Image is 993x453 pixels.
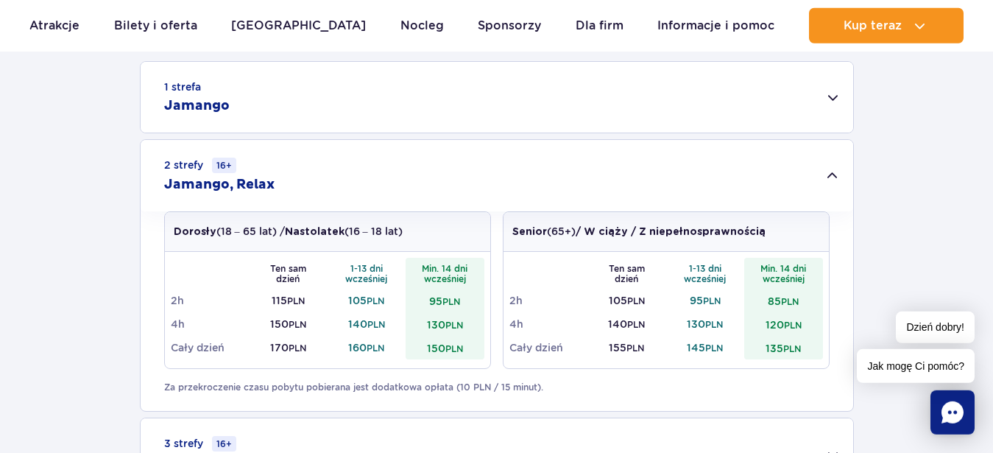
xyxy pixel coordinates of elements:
[844,19,902,32] span: Kup teraz
[249,258,328,289] th: Ten sam dzień
[705,343,723,354] small: PLN
[657,8,774,43] a: Informacje i pomoc
[328,258,406,289] th: 1-13 dni wcześniej
[744,312,823,336] td: 120
[114,8,197,43] a: Bilety i oferta
[287,295,305,306] small: PLN
[171,336,250,359] td: Cały dzień
[445,343,463,354] small: PLN
[744,258,823,289] th: Min. 14 dni wcześniej
[171,312,250,336] td: 4h
[212,158,236,173] small: 16+
[587,289,666,312] td: 105
[164,158,236,173] small: 2 strefy
[587,312,666,336] td: 140
[367,295,384,306] small: PLN
[367,343,384,354] small: PLN
[289,319,306,330] small: PLN
[626,343,644,354] small: PLN
[509,336,588,359] td: Cały dzień
[744,336,823,359] td: 135
[328,336,406,359] td: 160
[445,320,463,331] small: PLN
[781,296,799,307] small: PLN
[249,312,328,336] td: 150
[478,8,541,43] a: Sponsorzy
[587,258,666,289] th: Ten sam dzień
[627,319,645,330] small: PLN
[666,312,745,336] td: 130
[744,289,823,312] td: 85
[930,390,975,435] div: Chat
[171,289,250,312] td: 2h
[896,312,975,343] span: Dzień dobry!
[587,336,666,359] td: 155
[406,312,484,336] td: 130
[400,8,444,43] a: Nocleg
[666,258,745,289] th: 1-13 dni wcześniej
[249,289,328,312] td: 115
[857,349,975,383] span: Jak mogę Ci pomóc?
[164,176,275,194] h2: Jamango, Relax
[231,8,366,43] a: [GEOGRAPHIC_DATA]
[164,436,236,452] small: 3 strefy
[367,319,385,330] small: PLN
[174,227,216,237] strong: Dorosły
[442,296,460,307] small: PLN
[809,8,964,43] button: Kup teraz
[406,289,484,312] td: 95
[666,336,745,359] td: 145
[703,295,721,306] small: PLN
[164,80,201,94] small: 1 strefa
[249,336,328,359] td: 170
[406,258,484,289] th: Min. 14 dni wcześniej
[512,227,547,237] strong: Senior
[509,289,588,312] td: 2h
[328,312,406,336] td: 140
[328,289,406,312] td: 105
[576,8,623,43] a: Dla firm
[576,227,766,237] strong: / W ciąży / Z niepełnosprawnością
[705,319,723,330] small: PLN
[164,97,230,115] h2: Jamango
[174,224,403,239] p: (18 – 65 lat) / (16 – 18 lat)
[406,336,484,359] td: 150
[784,320,802,331] small: PLN
[509,312,588,336] td: 4h
[164,381,830,394] p: Za przekroczenie czasu pobytu pobierana jest dodatkowa opłata (10 PLN / 15 minut).
[627,295,645,306] small: PLN
[29,8,79,43] a: Atrakcje
[512,224,766,239] p: (65+)
[783,343,801,354] small: PLN
[289,343,306,354] small: PLN
[666,289,745,312] td: 95
[285,227,344,237] strong: Nastolatek
[212,436,236,452] small: 16+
